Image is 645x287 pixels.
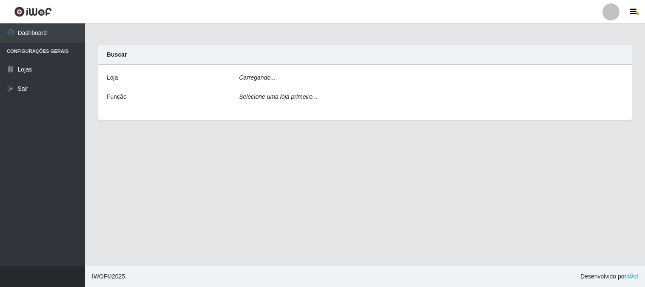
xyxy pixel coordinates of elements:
[92,272,127,281] span: © 2025 .
[92,273,108,280] span: IWOF
[239,93,317,100] i: Selecione uma loja primeiro...
[580,272,638,281] span: Desenvolvido por
[107,73,118,82] label: Loja
[107,92,127,101] label: Função
[239,74,276,81] i: Carregando...
[107,51,127,58] strong: Buscar
[626,273,638,280] a: iWof
[14,6,52,17] img: CoreUI Logo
